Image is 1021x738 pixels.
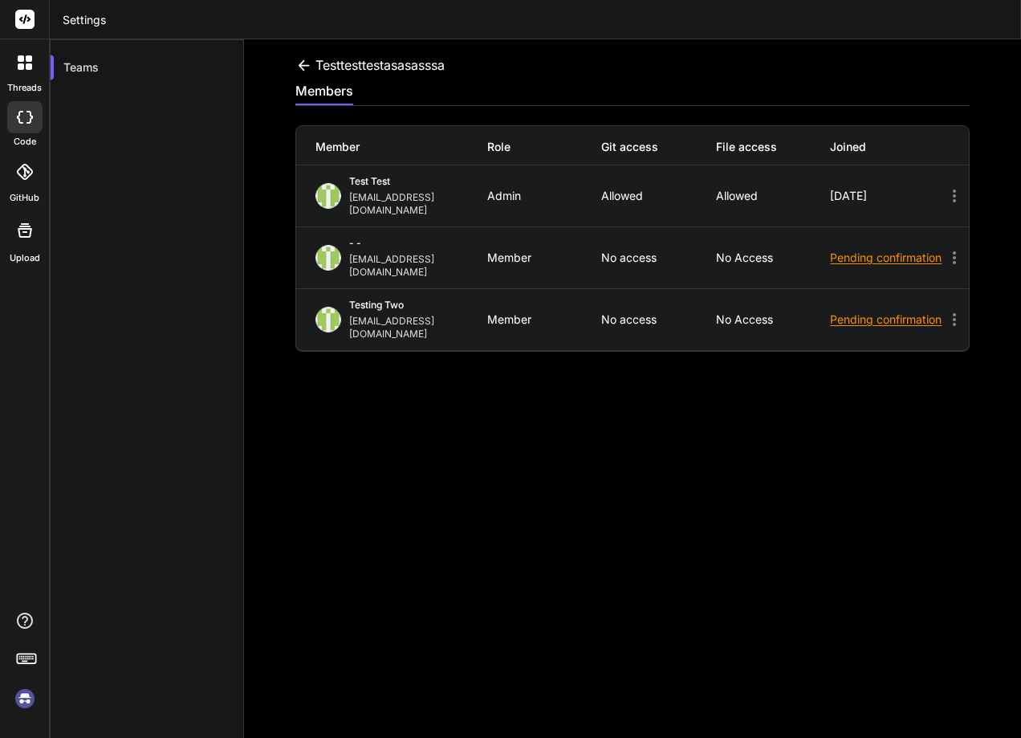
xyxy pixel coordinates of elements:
[315,307,341,332] img: profile_image
[295,81,353,104] div: members
[10,191,39,205] label: GitHub
[295,55,445,75] div: testtesttestasasasssa
[830,250,945,266] div: Pending confirmation
[830,190,945,202] div: [DATE]
[7,81,42,95] label: threads
[830,139,945,155] div: Joined
[601,139,716,155] div: Git access
[349,175,390,187] span: test test
[349,191,487,217] div: [EMAIL_ADDRESS][DOMAIN_NAME]
[830,312,945,328] div: Pending confirmation
[716,139,831,155] div: File access
[14,135,36,149] label: code
[10,251,40,265] label: Upload
[51,50,243,85] div: Teams
[487,139,602,155] div: Role
[487,251,602,264] div: Member
[601,190,716,202] p: Allowed
[487,190,602,202] div: Admin
[315,183,341,209] img: profile_image
[601,313,716,326] p: No access
[716,251,831,264] p: No access
[716,313,831,326] p: No access
[349,315,487,340] div: [EMAIL_ADDRESS][DOMAIN_NAME]
[601,251,716,264] p: No access
[315,245,341,271] img: profile_image
[487,313,602,326] div: Member
[349,237,361,249] span: - -
[349,253,487,279] div: [EMAIL_ADDRESS][DOMAIN_NAME]
[315,139,487,155] div: Member
[716,190,831,202] p: Allowed
[349,299,404,311] span: testing two
[11,685,39,712] img: signin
